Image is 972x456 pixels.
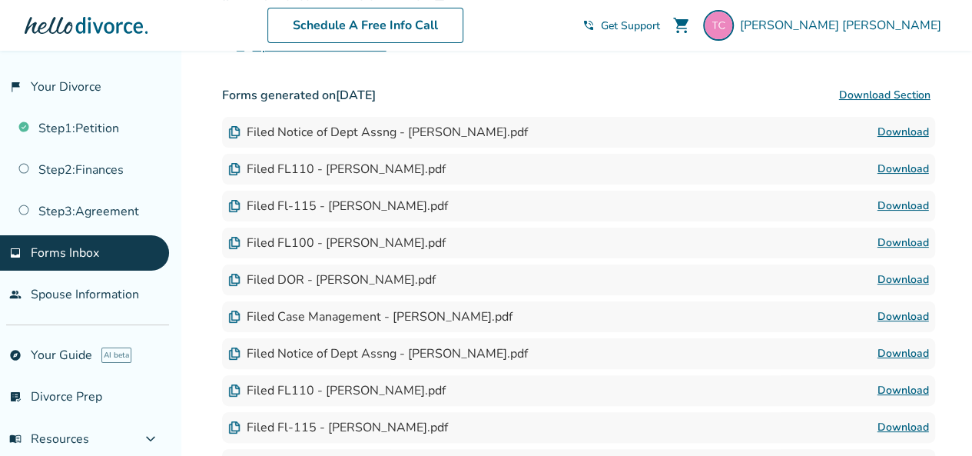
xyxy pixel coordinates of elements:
div: Filed FL100 - [PERSON_NAME].pdf [228,235,446,251]
a: Download [877,160,929,178]
span: flag_2 [9,81,22,93]
span: Forms Inbox [31,245,99,261]
span: AI beta [101,348,131,363]
div: Filed Notice of Dept Assng - [PERSON_NAME].pdf [228,345,528,362]
span: inbox [9,247,22,259]
img: Document [228,348,241,360]
a: phone_in_talkGet Support [582,18,660,33]
img: Document [228,200,241,212]
span: menu_book [9,433,22,445]
img: Document [228,237,241,249]
a: Download [877,418,929,437]
div: Filed FL110 - [PERSON_NAME].pdf [228,382,446,399]
span: Get Support [601,18,660,33]
a: Download [877,197,929,215]
div: Filed Fl-115 - [PERSON_NAME].pdf [228,198,448,215]
button: Download Section [834,80,935,111]
a: Download [877,308,929,326]
a: Download [877,271,929,289]
span: people [9,288,22,301]
span: [PERSON_NAME] [PERSON_NAME] [740,17,947,34]
div: Filed FL110 - [PERSON_NAME].pdf [228,161,446,178]
iframe: Chat Widget [895,382,972,456]
div: Filed Fl-115 - [PERSON_NAME].pdf [228,419,448,436]
span: expand_more [141,430,160,448]
span: Resources [9,431,89,448]
a: Schedule A Free Info Call [267,8,463,43]
img: Document [228,163,241,175]
img: Document [228,126,241,138]
div: Filed DOR - [PERSON_NAME].pdf [228,271,436,288]
h3: Forms generated on [DATE] [222,80,935,111]
span: shopping_cart [672,16,691,35]
img: Document [228,274,241,286]
a: Download [877,234,929,252]
span: explore [9,349,22,361]
a: Download [877,123,929,141]
div: Filed Notice of Dept Assng - [PERSON_NAME].pdf [228,124,528,141]
img: Document [228,421,241,434]
span: phone_in_talk [582,19,595,32]
span: list_alt_check [9,391,22,403]
a: Download [877,381,929,400]
a: Download [877,344,929,363]
img: toddjconger@gmail.com [703,10,734,41]
img: Document [228,311,241,323]
img: Document [228,384,241,397]
div: Filed Case Management - [PERSON_NAME].pdf [228,308,513,325]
